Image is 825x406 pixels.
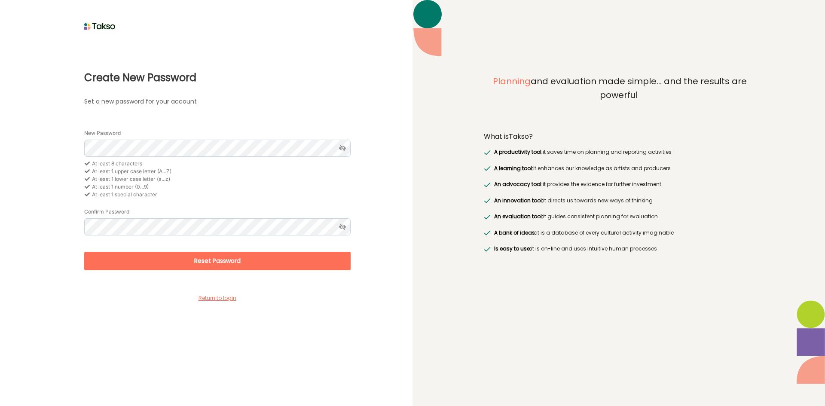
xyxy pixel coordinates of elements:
div: At least 1 lower case letter (a...z) [84,175,351,183]
span: An innovation tool: [494,197,543,204]
button: Reset Password [84,252,351,270]
img: greenRight [484,214,491,220]
label: it provides the evidence for further investment [492,180,661,189]
span: A bank of ideas: [494,229,536,236]
div: At least 1 upper case letter (A...Z) [84,168,351,175]
label: What is [484,132,533,141]
div: At least 1 number (0...9) [84,183,351,191]
label: it enhances our knowledge as artists and producers [492,164,670,173]
label: Set a new password for your account [84,97,397,106]
label: it saves time on planning and reporting activities [492,148,671,156]
label: it is a database of every cultural activity imaginable [492,229,673,237]
label: and evaluation made simple... and the results are powerful [484,75,754,121]
label: Confirm Password [84,208,129,215]
img: greenRight [484,198,491,203]
img: taksoLoginLogo [84,20,116,33]
img: greenRight [484,150,491,155]
label: Return to login [84,294,351,302]
span: A learning tool: [494,165,533,172]
span: An evaluation tool: [494,213,543,220]
img: greenRight [484,230,491,235]
span: Takso? [509,131,533,141]
label: it guides consistent planning for evaluation [492,212,657,221]
img: greenRight [484,182,491,187]
label: Create New Password [84,70,397,85]
span: Is easy to use: [494,245,531,252]
img: greenRight [484,247,491,252]
label: New Password [84,130,121,137]
span: An advocacy tool: [494,180,543,188]
span: A productivity tool: [494,148,543,156]
img: greenRight [484,166,491,171]
label: it directs us towards new ways of thinking [492,196,652,205]
label: it is on-line and uses intuitive human processes [492,244,657,253]
div: At least 1 special character [84,191,351,198]
span: Planning [493,75,531,87]
div: At least 8 characters [84,160,351,168]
